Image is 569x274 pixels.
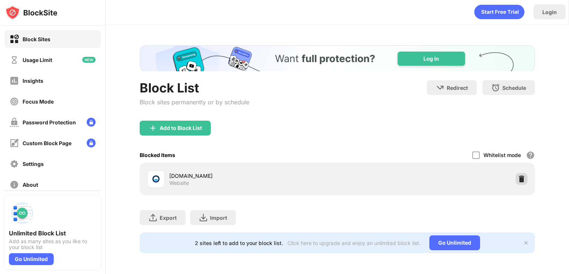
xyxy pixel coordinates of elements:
div: Redirect [447,85,468,91]
div: Add as many sites as you like to your block list [9,238,96,250]
div: Insights [23,78,43,84]
img: favicons [152,174,160,183]
div: Blocked Items [140,152,175,158]
div: Usage Limit [23,57,52,63]
div: Go Unlimited [429,235,480,250]
iframe: Banner [140,45,535,71]
div: Block Sites [23,36,50,42]
div: Import [210,215,227,221]
div: Focus Mode [23,98,54,105]
img: push-block-list.svg [9,200,36,226]
img: about-off.svg [10,180,19,189]
div: Schedule [502,85,526,91]
div: Block sites permanently or by schedule [140,98,249,106]
img: focus-off.svg [10,97,19,106]
img: lock-menu.svg [87,118,96,127]
div: Website [169,180,189,186]
div: About [23,182,38,188]
img: insights-off.svg [10,76,19,85]
img: settings-off.svg [10,159,19,169]
div: Go Unlimited [9,253,54,265]
img: logo-blocksite.svg [5,5,57,20]
div: Block List [140,80,249,95]
div: Unlimited Block List [9,229,96,237]
div: Custom Block Page [23,140,71,146]
img: password-protection-off.svg [10,118,19,127]
div: animation [474,4,525,19]
div: Password Protection [23,119,76,125]
div: Export [160,215,177,221]
div: Settings [23,161,44,167]
img: block-on.svg [10,35,19,44]
img: new-icon.svg [82,57,96,63]
img: lock-menu.svg [87,138,96,147]
div: 2 sites left to add to your block list. [195,240,283,246]
img: customize-block-page-off.svg [10,138,19,148]
div: Login [542,9,557,15]
img: x-button.svg [523,240,529,246]
div: Whitelist mode [483,152,521,158]
img: time-usage-off.svg [10,55,19,65]
div: Add to Block List [160,125,202,131]
div: [DOMAIN_NAME] [169,172,337,180]
div: Click here to upgrade and enjoy an unlimited block list. [287,240,420,246]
